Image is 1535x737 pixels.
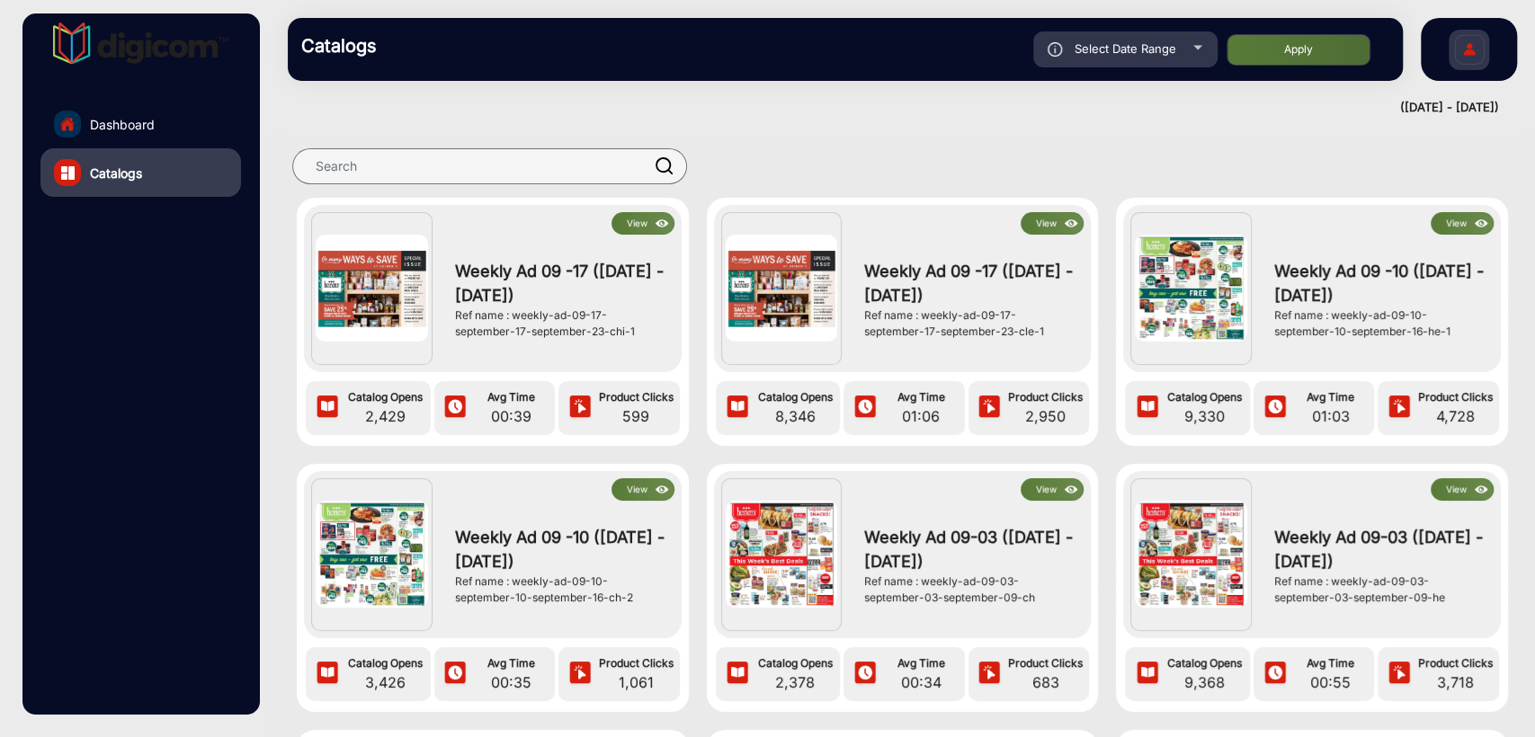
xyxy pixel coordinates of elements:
[455,259,665,307] span: Weekly Ad 09 -17 ([DATE] - [DATE])
[1262,661,1289,688] img: icon
[597,405,675,427] span: 599
[597,389,675,405] span: Product Clicks
[472,389,550,405] span: Avg Time
[1135,235,1246,342] img: Weekly Ad 09 -10 (September 10 - September 16)
[882,389,960,405] span: Avg Time
[726,235,837,342] img: Weekly Ad 09 -17 (September 17 - September 23)
[1274,259,1485,307] span: Weekly Ad 09 -10 ([DATE] - [DATE])
[314,395,341,422] img: icon
[864,525,1075,573] span: Weekly Ad 09-03 ([DATE] - [DATE])
[724,395,751,422] img: icon
[864,307,1075,340] div: Ref name : weekly-ad-09-17-september-17-september-23-cle-1
[90,164,142,182] span: Catalogs
[1006,405,1084,427] span: 2,950
[1431,478,1494,501] button: Viewicon
[597,671,675,693] span: 1,061
[345,389,426,405] span: Catalog Opens
[852,395,879,422] img: icon
[1291,671,1370,693] span: 00:55
[754,671,835,693] span: 2,378
[442,661,469,688] img: icon
[472,671,550,693] span: 00:35
[1291,405,1370,427] span: 01:03
[1165,405,1245,427] span: 9,330
[754,655,835,671] span: Catalog Opens
[1274,525,1485,573] span: Weekly Ad 09-03 ([DATE] - [DATE])
[652,214,673,234] img: icon
[455,525,665,573] span: Weekly Ad 09 -10 ([DATE] - [DATE])
[611,212,674,235] button: Viewicon
[882,671,960,693] span: 00:34
[1006,389,1084,405] span: Product Clicks
[1386,395,1413,422] img: icon
[1165,671,1245,693] span: 9,368
[1431,212,1494,235] button: Viewicon
[314,661,341,688] img: icon
[40,100,241,148] a: Dashboard
[864,573,1075,606] div: Ref name : weekly-ad-09-03-september-03-september-09-ch
[345,671,426,693] span: 3,426
[345,655,426,671] span: Catalog Opens
[1227,34,1370,66] button: Apply
[301,35,553,57] h3: Catalogs
[656,157,674,174] img: prodSearch.svg
[1262,395,1289,422] img: icon
[1135,501,1246,608] img: Weekly Ad 09-03 (September 03 - September 09)
[882,405,960,427] span: 01:06
[1075,41,1176,56] span: Select Date Range
[1165,389,1245,405] span: Catalog Opens
[1291,655,1370,671] span: Avg Time
[567,661,593,688] img: icon
[316,235,427,342] img: Weekly Ad 09 -17 (September 17 - September 23)
[754,389,835,405] span: Catalog Opens
[40,148,241,197] a: Catalogs
[1006,671,1084,693] span: 683
[882,655,960,671] span: Avg Time
[852,661,879,688] img: icon
[1061,480,1082,500] img: icon
[455,307,665,340] div: Ref name : weekly-ad-09-17-september-17-september-23-chi-1
[1274,573,1485,606] div: Ref name : weekly-ad-09-03-september-03-september-09-he
[1006,655,1084,671] span: Product Clicks
[1416,655,1495,671] span: Product Clicks
[1021,212,1084,235] button: Viewicon
[1386,661,1413,688] img: icon
[1416,671,1495,693] span: 3,718
[1471,480,1492,500] img: icon
[652,480,673,500] img: icon
[976,661,1003,688] img: icon
[1274,307,1485,340] div: Ref name : weekly-ad-09-10-september-10-september-16-he-1
[442,395,469,422] img: icon
[1061,214,1082,234] img: icon
[1416,389,1495,405] span: Product Clicks
[1291,389,1370,405] span: Avg Time
[1134,661,1161,688] img: icon
[1450,21,1488,84] img: Sign%20Up.svg
[292,148,687,184] input: Search
[59,116,76,132] img: home
[597,655,675,671] span: Product Clicks
[611,478,674,501] button: Viewicon
[90,115,155,134] span: Dashboard
[1471,214,1492,234] img: icon
[1048,42,1063,57] img: icon
[1021,478,1084,501] button: Viewicon
[864,259,1075,307] span: Weekly Ad 09 -17 ([DATE] - [DATE])
[1134,395,1161,422] img: icon
[472,655,550,671] span: Avg Time
[61,166,75,180] img: catalog
[53,22,229,64] img: vmg-logo
[976,395,1003,422] img: icon
[455,573,665,606] div: Ref name : weekly-ad-09-10-september-10-september-16-ch-2
[1165,655,1245,671] span: Catalog Opens
[316,501,427,608] img: Weekly Ad 09 -10 (September 10 - September 16)
[270,99,1499,117] div: ([DATE] - [DATE])
[754,405,835,427] span: 8,346
[1416,405,1495,427] span: 4,728
[724,661,751,688] img: icon
[726,501,837,608] img: Weekly Ad 09-03 (September 03 - September 09)
[472,405,550,427] span: 00:39
[345,405,426,427] span: 2,429
[567,395,593,422] img: icon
